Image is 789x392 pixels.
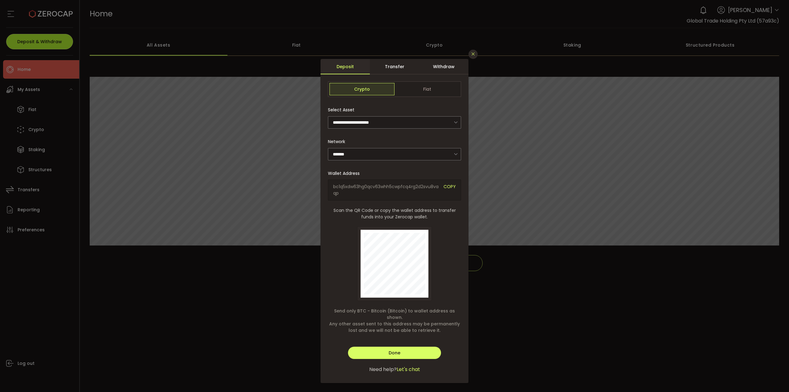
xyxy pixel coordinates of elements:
[321,59,468,383] div: dialog
[389,350,400,356] span: Done
[321,59,370,74] div: Deposit
[348,347,441,359] button: Done
[329,83,394,95] span: Crypto
[333,184,439,196] span: bc1q5xdw63hg0qcv63whh5cwpfcq4rg2d2svu8vaqp
[419,59,468,74] div: Withdraw
[328,107,358,113] label: Select Asset
[370,59,419,74] div: Transfer
[444,184,456,196] span: COPY
[717,325,789,392] div: 聊天小组件
[468,50,478,59] button: Close
[394,83,460,95] span: Fiat
[328,170,363,176] label: Wallet Address
[328,308,461,321] span: Send only BTC - Bitcoin (Bitcoin) to wallet address as shown.
[717,325,789,392] iframe: Chat Widget
[328,321,461,334] span: Any other asset sent to this address may be permanently lost and we will not be able to retrieve it.
[328,207,461,220] span: Scan the QR Code or copy the wallet address to transfer funds into your Zerocap wallet.
[328,138,349,145] label: Network
[369,366,397,373] span: Need help?
[397,366,420,373] span: Let's chat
